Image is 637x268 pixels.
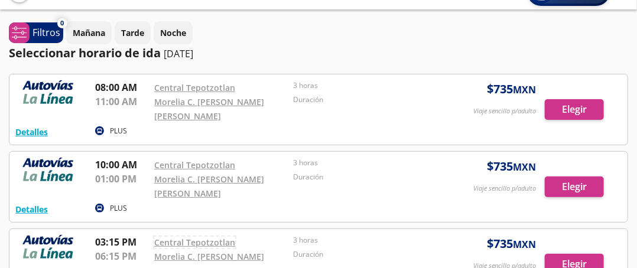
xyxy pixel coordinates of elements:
button: Detalles [15,203,48,215]
a: Central Tepotzotlan [154,237,235,248]
p: Mañana [73,27,105,39]
button: Tarde [115,21,151,44]
span: 0 [61,18,64,28]
a: Central Tepotzotlan [154,159,235,171]
a: Morelia C. [PERSON_NAME] [PERSON_NAME] [154,174,264,199]
p: PLUS [110,203,127,214]
p: [DATE] [164,47,193,61]
button: 0Filtros [9,22,63,43]
p: Seleccionar horario de ida [9,44,161,62]
a: Morelia C. [PERSON_NAME] [PERSON_NAME] [154,96,264,122]
button: Noche [154,21,193,44]
p: PLUS [110,126,127,136]
button: Mañana [66,21,112,44]
a: Central Tepotzotlan [154,82,235,93]
p: Noche [160,27,186,39]
button: Detalles [15,126,48,138]
p: Tarde [121,27,144,39]
p: Filtros [32,25,60,40]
